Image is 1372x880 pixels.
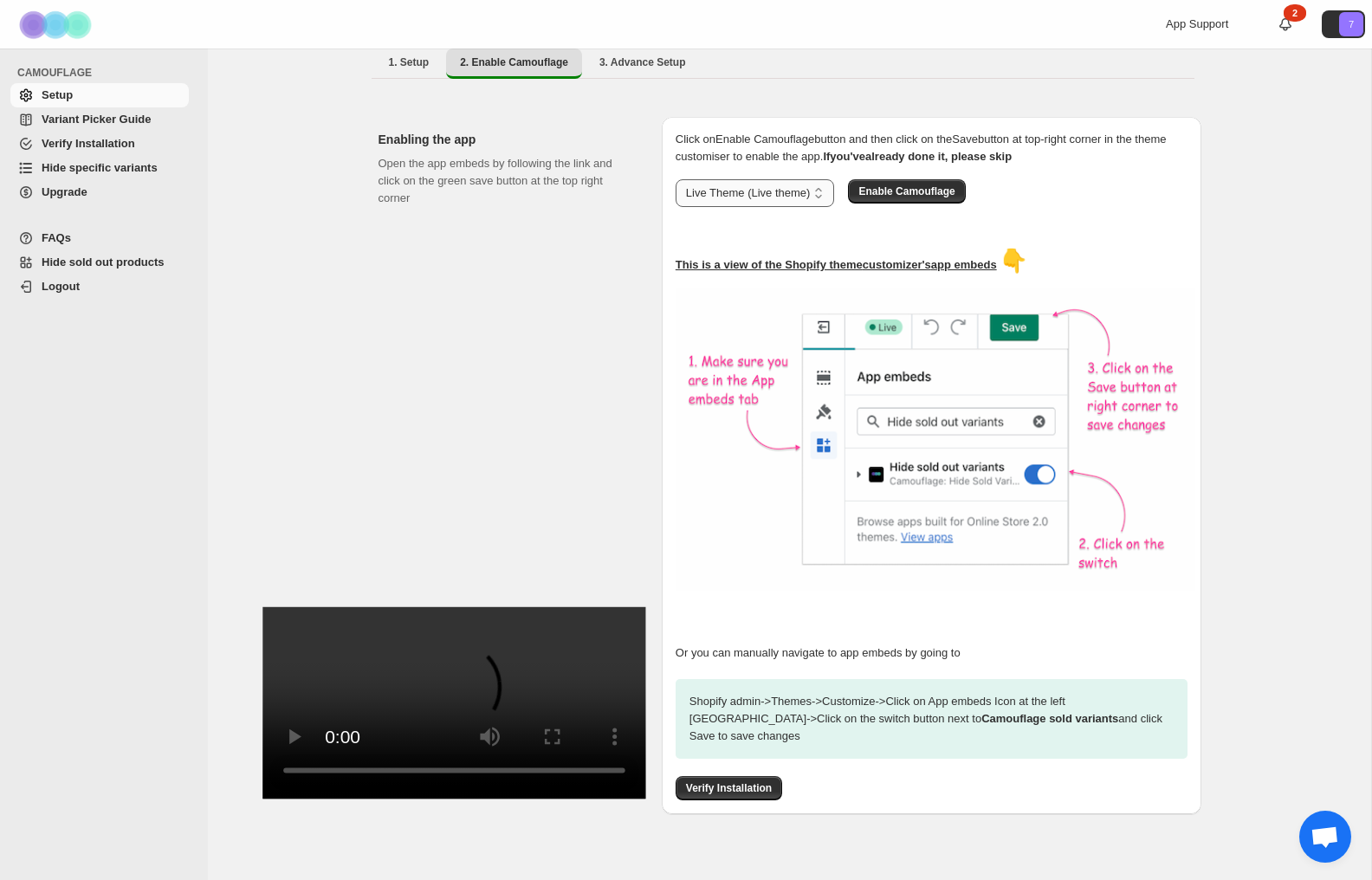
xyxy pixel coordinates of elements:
[42,113,151,126] span: Variant Picker Guide
[1166,17,1228,30] span: App Support
[981,712,1118,725] strong: Camouflage sold variants
[42,88,73,101] span: Setup
[42,161,158,174] span: Hide specific variants
[42,280,80,293] span: Logout
[460,55,568,69] span: 2. Enable Camouflage
[42,185,87,198] span: Upgrade
[676,781,782,794] a: Verify Installation
[10,275,189,299] a: Logout
[676,679,1188,759] p: Shopify admin -> Themes -> Customize -> Click on App embeds Icon at the left [GEOGRAPHIC_DATA] ->...
[10,132,189,156] a: Verify Installation
[848,179,965,204] button: Enable Camouflage
[848,184,965,197] a: Enable Camouflage
[858,184,955,198] span: Enable Camouflage
[1284,4,1306,22] div: 2
[10,180,189,204] a: Upgrade
[676,258,997,271] u: This is a view of the Shopify theme customizer's app embeds
[676,131,1188,165] p: Click on Enable Camouflage button and then click on the Save button at top-right corner in the th...
[42,231,71,244] span: FAQs
[676,288,1195,591] img: camouflage-enable
[1000,248,1027,274] span: 👇
[10,107,189,132] a: Variant Picker Guide
[10,156,189,180] a: Hide specific variants
[599,55,686,69] span: 3. Advance Setup
[14,1,100,49] img: Camouflage
[262,607,646,799] video: Enable Camouflage in theme app embeds
[10,250,189,275] a: Hide sold out products
[676,644,1188,662] p: Or you can manually navigate to app embeds by going to
[389,55,430,69] span: 1. Setup
[676,776,782,800] button: Verify Installation
[1349,19,1354,29] text: 7
[1322,10,1365,38] button: Avatar with initials 7
[1277,16,1294,33] a: 2
[42,137,135,150] span: Verify Installation
[1339,12,1363,36] span: Avatar with initials 7
[42,256,165,269] span: Hide sold out products
[1299,811,1351,863] a: Open chat
[379,131,634,148] h2: Enabling the app
[10,226,189,250] a: FAQs
[379,155,634,773] div: Open the app embeds by following the link and click on the green save button at the top right corner
[10,83,189,107] a: Setup
[686,781,772,795] span: Verify Installation
[823,150,1012,163] b: If you've already done it, please skip
[17,66,196,80] span: CAMOUFLAGE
